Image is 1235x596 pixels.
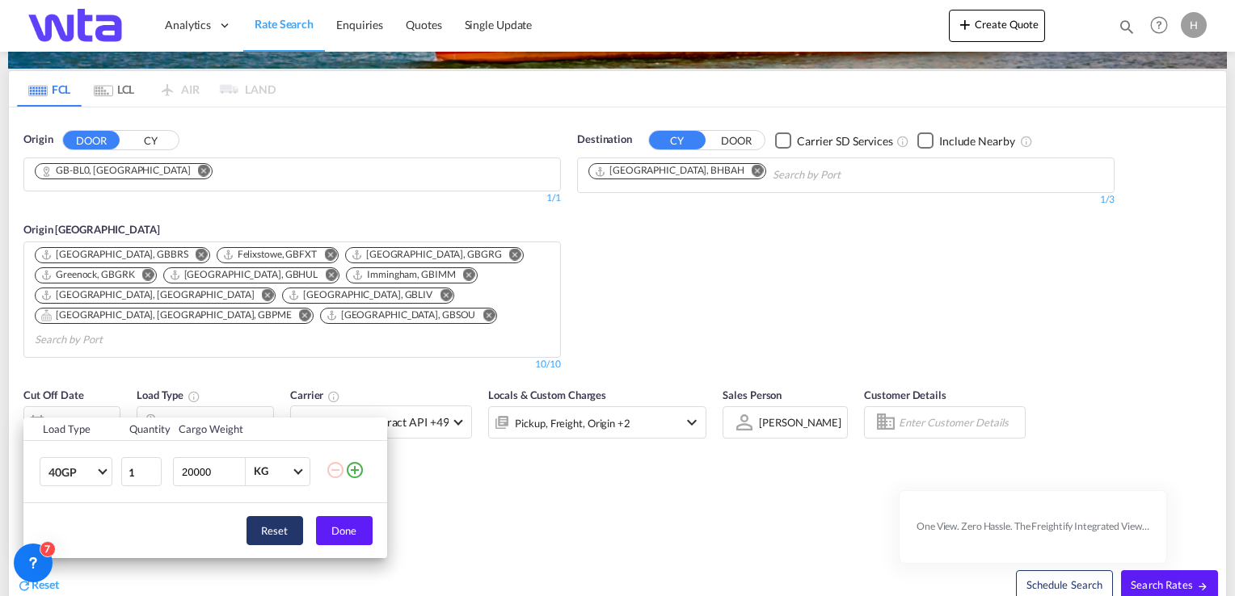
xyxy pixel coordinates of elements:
[40,457,112,486] md-select: Choose: 40GP
[247,516,303,545] button: Reset
[326,460,345,480] md-icon: icon-minus-circle-outline
[121,457,162,486] input: Qty
[254,464,268,477] div: KG
[345,460,365,480] md-icon: icon-plus-circle-outline
[179,422,316,436] div: Cargo Weight
[23,418,120,441] th: Load Type
[48,464,95,481] span: 40GP
[316,516,373,545] button: Done
[180,458,245,485] input: Enter Weight
[120,418,170,441] th: Quantity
